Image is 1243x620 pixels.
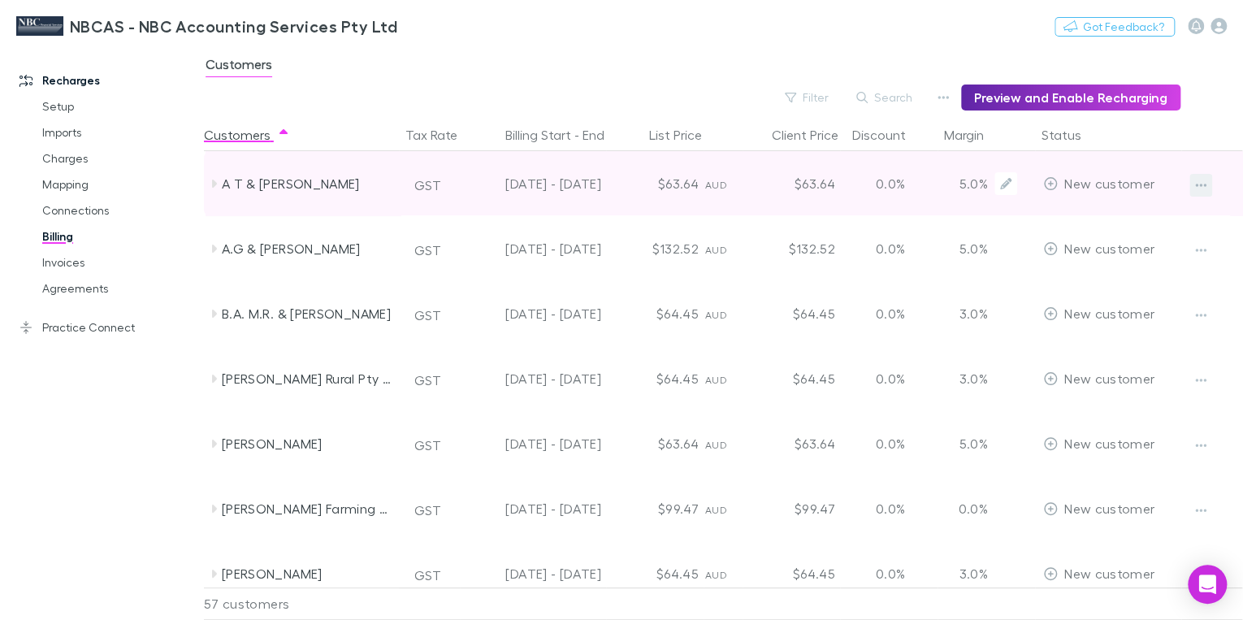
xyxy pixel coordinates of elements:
[608,281,705,346] div: $64.45
[26,93,210,119] a: Setup
[608,216,705,281] div: $132.52
[468,281,601,346] div: [DATE] - [DATE]
[26,275,210,301] a: Agreements
[505,119,624,151] button: Billing Start - End
[206,56,272,77] span: Customers
[222,216,394,281] div: A.G & [PERSON_NAME]
[608,151,705,216] div: $63.64
[608,411,705,476] div: $63.64
[649,119,721,151] button: List Price
[842,216,939,281] div: 0.0%
[468,476,601,541] div: [DATE] - [DATE]
[842,541,939,606] div: 0.0%
[407,172,448,198] button: GST
[26,197,210,223] a: Connections
[705,179,727,191] span: AUD
[705,504,727,516] span: AUD
[407,367,448,393] button: GST
[1064,241,1154,256] span: New customer
[744,346,842,411] div: $64.45
[842,346,939,411] div: 0.0%
[848,88,922,107] button: Search
[946,174,988,193] p: 5.0%
[777,88,838,107] button: Filter
[705,374,727,386] span: AUD
[222,411,394,476] div: [PERSON_NAME]
[842,281,939,346] div: 0.0%
[744,281,842,346] div: $64.45
[946,499,988,518] p: 0.0%
[842,411,939,476] div: 0.0%
[842,151,939,216] div: 0.0%
[744,541,842,606] div: $64.45
[6,7,407,46] a: NBCAS - NBC Accounting Services Pty Ltd
[1064,176,1154,191] span: New customer
[1064,306,1154,321] span: New customer
[946,564,988,583] p: 3.0%
[1042,119,1101,151] button: Status
[407,432,448,458] button: GST
[405,119,477,151] button: Tax Rate
[1055,17,1175,37] button: Got Feedback?
[222,476,394,541] div: [PERSON_NAME] Farming Trust
[608,476,705,541] div: $99.47
[3,314,210,340] a: Practice Connect
[468,151,601,216] div: [DATE] - [DATE]
[1064,436,1154,451] span: New customer
[222,151,394,216] div: A T & [PERSON_NAME]
[705,309,727,321] span: AUD
[26,119,210,145] a: Imports
[744,216,842,281] div: $132.52
[1064,371,1154,386] span: New customer
[70,16,397,36] h3: NBCAS - NBC Accounting Services Pty Ltd
[772,119,858,151] button: Client Price
[204,587,399,620] div: 57 customers
[744,151,842,216] div: $63.64
[946,369,988,388] p: 3.0%
[1064,501,1154,516] span: New customer
[26,171,210,197] a: Mapping
[468,216,601,281] div: [DATE] - [DATE]
[705,439,727,451] span: AUD
[744,411,842,476] div: $63.64
[26,145,210,171] a: Charges
[705,569,727,581] span: AUD
[1064,566,1154,581] span: New customer
[468,411,601,476] div: [DATE] - [DATE]
[222,346,394,411] div: [PERSON_NAME] Rural Pty Ltd
[744,476,842,541] div: $99.47
[608,541,705,606] div: $64.45
[26,223,210,249] a: Billing
[407,302,448,328] button: GST
[407,237,448,263] button: GST
[852,119,925,151] button: Discount
[946,304,988,323] p: 3.0%
[26,249,210,275] a: Invoices
[468,346,601,411] div: [DATE] - [DATE]
[407,562,448,588] button: GST
[1188,565,1227,604] div: Open Intercom Messenger
[468,541,601,606] div: [DATE] - [DATE]
[842,476,939,541] div: 0.0%
[944,119,1003,151] button: Margin
[961,85,1180,111] button: Preview and Enable Recharging
[705,244,727,256] span: AUD
[16,16,63,36] img: NBCAS - NBC Accounting Services Pty Ltd's Logo
[222,541,394,606] div: [PERSON_NAME]
[946,434,988,453] p: 5.0%
[3,67,210,93] a: Recharges
[608,346,705,411] div: $64.45
[407,497,448,523] button: GST
[994,172,1017,195] button: Edit
[222,281,394,346] div: B.A. M.R. & [PERSON_NAME]
[204,119,290,151] button: Customers
[946,239,988,258] p: 5.0%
